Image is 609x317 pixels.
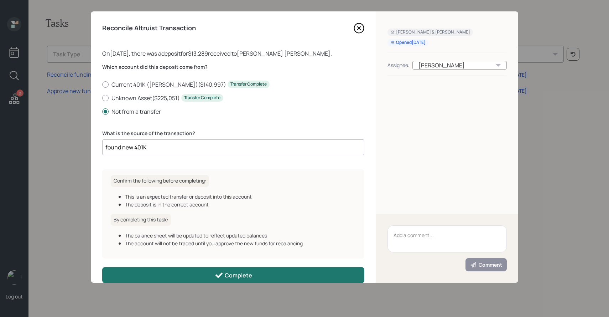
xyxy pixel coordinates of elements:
div: [PERSON_NAME] [412,61,507,70]
label: Current 401K ([PERSON_NAME]) ( $140,997 ) [102,81,364,88]
div: The balance sheet will be updated to reflect updated balances [125,232,356,239]
label: What is the source of the transaction? [102,130,364,137]
div: Transfer Complete [230,81,267,87]
div: The account will not be traded until you approve the new funds for rebalancing [125,240,356,247]
div: This is an expected transfer or deposit into this account [125,193,356,200]
h4: Reconcile Altruist Transaction [102,24,196,32]
div: Comment [470,261,502,269]
label: Not from a transfer [102,108,364,116]
label: Which account did this deposit come from? [102,63,364,71]
button: Comment [465,258,507,271]
div: The deposit is in the correct account [125,201,356,208]
h6: By completing this task: [111,214,171,226]
div: Assignee: [387,61,410,69]
label: Unknown Asset ( $225,051 ) [102,94,364,102]
div: Transfer Complete [184,95,220,101]
button: Complete [102,267,364,283]
h6: Confirm the following before completing: [111,175,209,187]
div: Opened [DATE] [390,40,426,46]
div: [PERSON_NAME] & [PERSON_NAME] [390,29,470,35]
div: Complete [215,271,252,280]
div: On [DATE] , there was a deposit for $13,289 received to [PERSON_NAME] [PERSON_NAME] . [102,49,364,58]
